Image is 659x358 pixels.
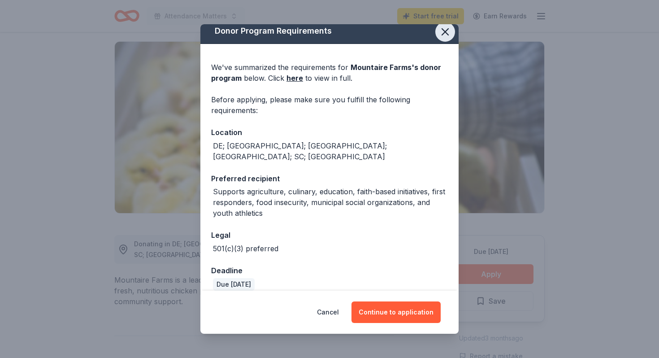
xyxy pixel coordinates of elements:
[213,243,278,254] div: 501(c)(3) preferred
[211,127,448,138] div: Location
[211,229,448,241] div: Legal
[213,140,448,162] div: DE; [GEOGRAPHIC_DATA]; [GEOGRAPHIC_DATA]; [GEOGRAPHIC_DATA]; SC; [GEOGRAPHIC_DATA]
[317,301,339,323] button: Cancel
[200,18,459,44] div: Donor Program Requirements
[213,278,255,291] div: Due [DATE]
[211,173,448,184] div: Preferred recipient
[213,186,448,218] div: Supports agriculture, culinary, education, faith-based initiatives, first responders, food insecu...
[351,301,441,323] button: Continue to application
[211,62,448,83] div: We've summarized the requirements for below. Click to view in full.
[211,94,448,116] div: Before applying, please make sure you fulfill the following requirements:
[286,73,303,83] a: here
[211,265,448,276] div: Deadline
